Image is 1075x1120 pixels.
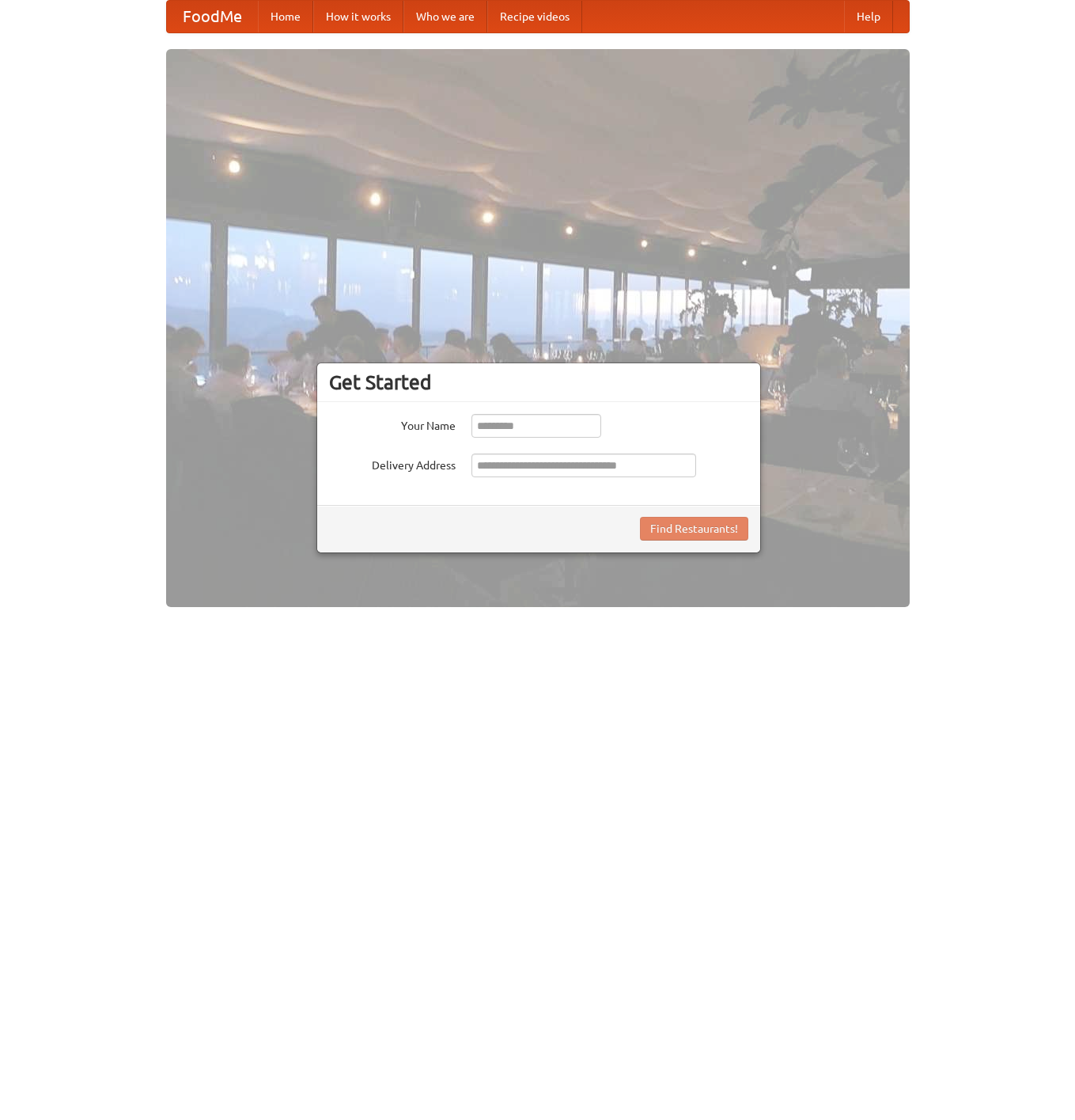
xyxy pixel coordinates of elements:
[329,414,456,434] label: Your Name
[329,454,456,473] label: Delivery Address
[487,1,582,32] a: Recipe videos
[403,1,487,32] a: Who we are
[258,1,313,32] a: Home
[844,1,893,32] a: Help
[640,517,748,541] button: Find Restaurants!
[167,1,258,32] a: FoodMe
[329,370,748,394] h3: Get Started
[313,1,403,32] a: How it works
